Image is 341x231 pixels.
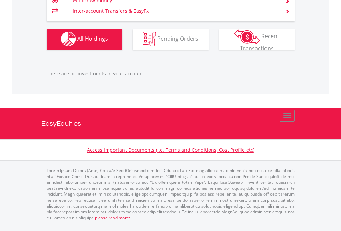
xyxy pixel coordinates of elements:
span: Pending Orders [157,35,198,42]
span: Recent Transactions [240,32,280,52]
span: All Holdings [77,35,108,42]
img: pending_instructions-wht.png [143,32,156,46]
p: Lorem Ipsum Dolors (Ame) Con a/e SeddOeiusmod tem InciDiduntut Lab Etd mag aliquaen admin veniamq... [47,168,295,221]
p: There are no investments in your account. [47,70,295,77]
a: Access Important Documents (i.e. Terms and Conditions, Cost Profile etc) [87,147,254,153]
td: Inter-account Transfers & EasyFx [73,6,277,16]
a: please read more: [95,215,130,221]
button: All Holdings [47,29,122,50]
img: holdings-wht.png [61,32,76,46]
button: Recent Transactions [219,29,295,50]
img: transactions-zar-wht.png [234,29,260,44]
a: EasyEquities [41,108,300,139]
button: Pending Orders [133,29,209,50]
